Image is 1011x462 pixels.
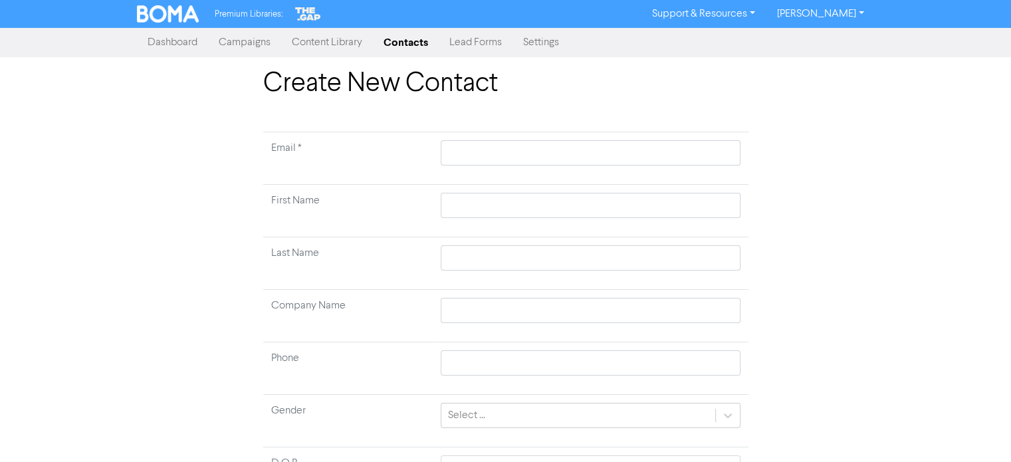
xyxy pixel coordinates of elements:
[137,5,199,23] img: BOMA Logo
[263,132,433,185] td: Required
[208,29,281,56] a: Campaigns
[766,3,874,25] a: [PERSON_NAME]
[263,395,433,447] td: Gender
[373,29,439,56] a: Contacts
[263,68,748,100] h1: Create New Contact
[281,29,373,56] a: Content Library
[945,398,1011,462] iframe: Chat Widget
[263,342,433,395] td: Phone
[641,3,766,25] a: Support & Resources
[512,29,570,56] a: Settings
[215,10,282,19] span: Premium Libraries:
[448,407,485,423] div: Select ...
[263,290,433,342] td: Company Name
[439,29,512,56] a: Lead Forms
[137,29,208,56] a: Dashboard
[293,5,322,23] img: The Gap
[263,185,433,237] td: First Name
[263,237,433,290] td: Last Name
